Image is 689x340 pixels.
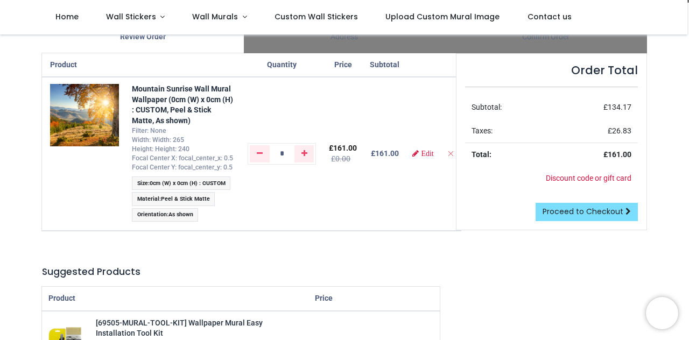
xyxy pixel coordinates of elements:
span: 134.17 [608,103,631,111]
span: 161.00 [608,150,631,159]
h5: Suggested Products [42,265,440,279]
a: Remove from cart [447,149,454,158]
span: £ [329,144,357,152]
span: Wall Murals [192,11,238,22]
span: Wall Stickers [106,11,156,22]
span: £ [603,103,631,111]
span: 161.00 [333,144,357,152]
span: Contact us [528,11,572,22]
iframe: Brevo live chat [646,297,678,329]
span: £ [608,126,631,135]
a: Add one [294,145,314,162]
img: +JGYSQAAAAZJREFUAwDkUWIPRXXtMgAAAABJRU5ErkJggg== [50,84,119,146]
div: Confirm Order [445,32,646,42]
del: £ [331,154,350,163]
th: Product [42,287,308,311]
a: Edit [412,150,433,157]
span: Home [55,11,79,22]
span: Filter: None [132,127,166,134]
b: £ [371,149,399,158]
span: Proceed to Checkout [543,206,623,217]
a: Proceed to Checkout [536,203,638,221]
strong: Total: [472,150,491,159]
span: Height: Height: 240 [132,145,189,153]
th: Price [322,53,363,77]
span: : [132,192,215,206]
span: Focal Center X: focal_center_x: 0.5 [132,154,233,162]
a: [69505-MURAL-TOOL-KIT] Wallpaper Mural Easy Installation Tool Kit [96,318,263,338]
span: Edit [421,150,433,157]
span: 161.00 [375,149,399,158]
span: Upload Custom Mural Image [385,11,500,22]
td: Taxes: [465,119,553,143]
span: Quantity [267,60,297,69]
strong: £ [603,150,631,159]
span: : [132,208,198,222]
span: Focal Center Y: focal_center_y: 0.5 [132,164,233,171]
span: 26.83 [612,126,631,135]
th: Price [308,287,341,311]
span: 0cm (W) x 0cm (H) : CUSTOM [150,180,226,187]
th: Product [42,53,125,77]
span: Material [137,195,159,202]
a: Remove one [250,145,270,162]
span: : [132,176,230,190]
td: Subtotal: [465,96,553,119]
a: Discount code or gift card [546,174,631,182]
span: Size [137,180,148,187]
span: Orientation [137,211,167,218]
th: Subtotal [363,53,406,77]
span: Peel & Stick Matte [161,195,210,202]
h4: Order Total [465,62,637,78]
div: Address [244,32,445,42]
span: Width: Width: 265 [132,136,184,144]
span: Custom Wall Stickers [275,11,358,22]
div: Review Order [42,32,243,42]
span: 0.00 [335,154,350,163]
a: Mountain Sunrise Wall Mural Wallpaper (0cm (W) x 0cm (H) : CUSTOM, Peel & Stick Matte, As shown) [132,84,233,125]
span: As shown [168,211,193,218]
